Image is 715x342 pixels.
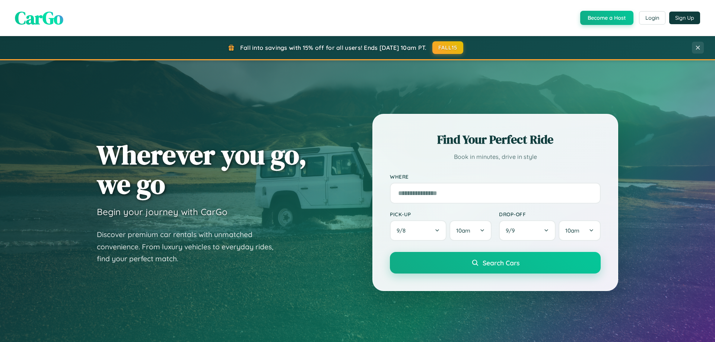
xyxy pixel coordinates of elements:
[669,12,700,24] button: Sign Up
[499,211,601,217] label: Drop-off
[240,44,427,51] span: Fall into savings with 15% off for all users! Ends [DATE] 10am PT.
[390,211,492,217] label: Pick-up
[559,220,601,241] button: 10am
[432,41,464,54] button: FALL15
[456,227,470,234] span: 10am
[390,252,601,274] button: Search Cars
[506,227,518,234] span: 9 / 9
[97,206,228,217] h3: Begin your journey with CarGo
[565,227,579,234] span: 10am
[639,11,665,25] button: Login
[580,11,633,25] button: Become a Host
[390,131,601,148] h2: Find Your Perfect Ride
[390,220,447,241] button: 9/8
[449,220,492,241] button: 10am
[499,220,556,241] button: 9/9
[97,140,307,199] h1: Wherever you go, we go
[15,6,63,30] span: CarGo
[390,173,601,180] label: Where
[97,228,283,265] p: Discover premium car rentals with unmatched convenience. From luxury vehicles to everyday rides, ...
[483,259,519,267] span: Search Cars
[390,151,601,162] p: Book in minutes, drive in style
[397,227,409,234] span: 9 / 8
